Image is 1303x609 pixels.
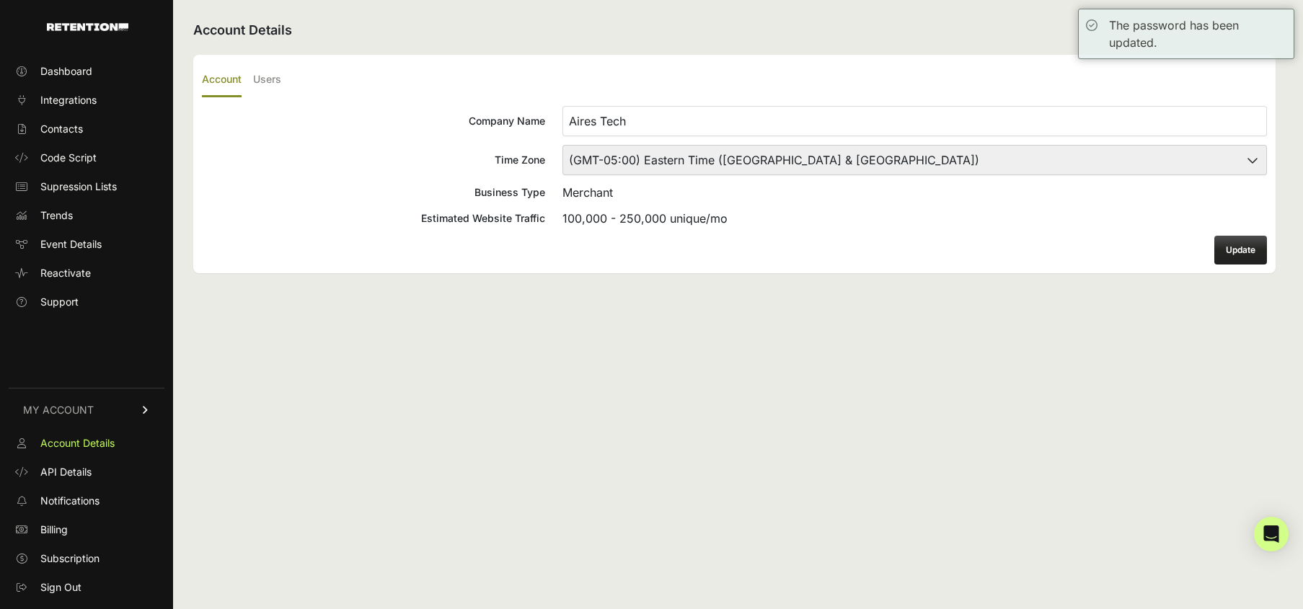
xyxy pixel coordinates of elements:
div: The password has been updated. [1109,17,1286,51]
span: Support [40,295,79,309]
div: Business Type [202,185,545,200]
img: Retention.com [47,23,128,31]
div: 100,000 - 250,000 unique/mo [562,210,1267,227]
h2: Account Details [193,20,1276,40]
div: Time Zone [202,153,545,167]
span: Subscription [40,551,100,566]
div: Merchant [562,184,1267,201]
span: Trends [40,208,73,223]
span: Sign Out [40,580,81,595]
span: Code Script [40,151,97,165]
a: Trends [9,204,164,227]
a: Support [9,290,164,314]
label: Account [202,63,242,97]
a: Account Details [9,432,164,455]
a: Notifications [9,489,164,512]
button: Update [1214,236,1267,265]
a: Event Details [9,233,164,256]
span: Contacts [40,122,83,136]
a: Reactivate [9,262,164,285]
a: Sign Out [9,576,164,599]
a: API Details [9,461,164,484]
span: Integrations [40,93,97,107]
a: Contacts [9,117,164,141]
span: MY ACCOUNT [23,403,94,417]
span: Supression Lists [40,179,117,194]
span: Event Details [40,237,102,252]
select: Time Zone [562,145,1267,175]
span: Notifications [40,494,100,508]
input: Company Name [562,106,1267,136]
span: Dashboard [40,64,92,79]
span: Billing [40,523,68,537]
div: Open Intercom Messenger [1254,517,1289,551]
span: Reactivate [40,266,91,280]
a: Code Script [9,146,164,169]
div: Company Name [202,114,545,128]
a: Supression Lists [9,175,164,198]
a: Dashboard [9,60,164,83]
a: Subscription [9,547,164,570]
a: MY ACCOUNT [9,388,164,432]
a: Integrations [9,89,164,112]
span: Account Details [40,436,115,450]
label: Users [253,63,281,97]
span: API Details [40,465,92,479]
a: Billing [9,518,164,541]
div: Estimated Website Traffic [202,211,545,226]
